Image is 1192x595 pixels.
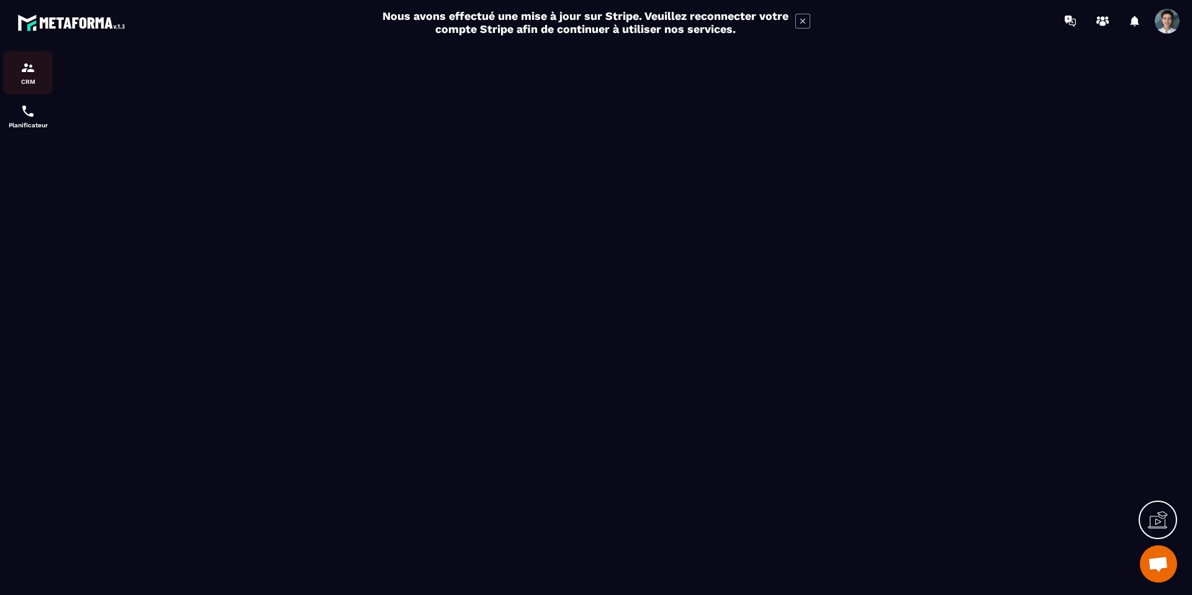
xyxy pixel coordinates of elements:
p: Planificateur [3,122,53,129]
a: schedulerschedulerPlanificateur [3,94,53,138]
img: scheduler [20,104,35,119]
img: logo [17,11,129,34]
p: CRM [3,78,53,85]
a: formationformationCRM [3,51,53,94]
h2: Nous avons effectué une mise à jour sur Stripe. Veuillez reconnecter votre compte Stripe afin de ... [382,9,789,35]
div: Ouvrir le chat [1140,545,1177,583]
img: formation [20,60,35,75]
